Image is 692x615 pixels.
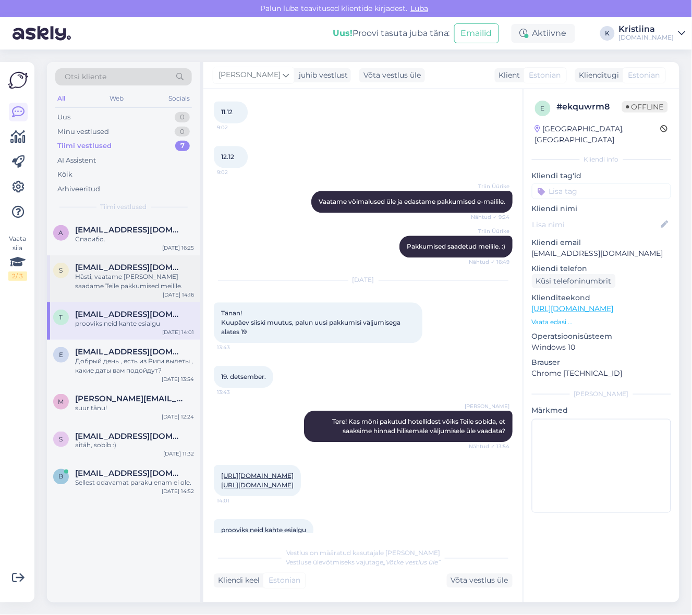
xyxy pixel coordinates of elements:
[532,357,671,368] p: Brauser
[532,342,671,353] p: Windows 10
[75,394,184,403] span: merle.joumees@mail.ee
[532,389,671,399] div: [PERSON_NAME]
[532,405,671,416] p: Märkmed
[295,70,348,81] div: juhib vestlust
[163,450,194,458] div: [DATE] 11:32
[218,69,281,81] span: [PERSON_NAME]
[75,356,194,375] div: Добрый день , есть из Риги вылеты , какие даты вам подойдут?
[75,347,184,356] span: eleshaaa@mail.ru
[628,70,660,81] span: Estonian
[532,183,671,199] input: Lisa tag
[286,549,440,557] span: Vestlus on määratud kasutajale [PERSON_NAME]
[162,328,194,336] div: [DATE] 14:01
[57,169,72,180] div: Kõik
[495,70,520,81] div: Klient
[57,184,100,194] div: Arhiveeritud
[75,310,184,319] span: tonnebrita@gmail.com
[217,344,256,352] span: 13:43
[217,389,256,397] span: 13:43
[470,183,509,191] span: Triin Üürike
[217,497,256,505] span: 14:01
[59,473,64,481] span: b
[221,373,266,381] span: 19. detsember.
[332,418,507,435] span: Tere! Kas mõni pakutud hotellidest võiks Teile sobida, et saaksime hinnad hilisemale väljumisele ...
[535,124,661,145] div: [GEOGRAPHIC_DATA], [GEOGRAPHIC_DATA]
[59,313,63,321] span: t
[532,274,616,288] div: Küsi telefoninumbrit
[319,198,505,206] span: Vaatame võimalused üle ja edastame pakkumised e-mailile.
[333,27,450,40] div: Proovi tasuta juba täna:
[162,488,194,496] div: [DATE] 14:52
[175,127,190,137] div: 0
[221,472,294,480] a: [URL][DOMAIN_NAME]
[75,319,194,328] div: prooviks neid kahte esialgu
[75,403,194,413] div: suur tänu!
[55,92,67,105] div: All
[163,291,194,299] div: [DATE] 14:16
[217,124,256,132] span: 9:02
[75,235,194,244] div: Спасибо.
[162,413,194,421] div: [DATE] 12:24
[407,243,505,251] span: Pakkumised saadetud meilile. :)
[59,435,63,443] span: s
[221,153,234,161] span: 12.12
[532,248,671,259] p: [EMAIL_ADDRESS][DOMAIN_NAME]
[557,101,622,113] div: # ekquwrm8
[8,272,27,281] div: 2 / 3
[532,155,671,164] div: Kliendi info
[57,112,70,122] div: Uus
[57,155,96,166] div: AI Assistent
[532,170,671,181] p: Kliendi tag'id
[8,234,27,281] div: Vaata siia
[8,70,28,90] img: Askly Logo
[447,574,513,588] div: Võta vestlus üle
[57,141,112,151] div: Tiimi vestlused
[575,70,620,81] div: Klienditugi
[408,4,432,13] span: Luba
[221,482,294,489] a: [URL][DOMAIN_NAME]
[75,225,184,235] span: alla.stepanowa@gmail.com
[108,92,126,105] div: Web
[75,441,194,450] div: aitäh, sobib :)
[59,229,64,237] span: a
[619,33,674,42] div: [DOMAIN_NAME]
[512,24,575,43] div: Aktiivne
[162,375,194,383] div: [DATE] 13:54
[622,101,668,113] span: Offline
[175,141,190,151] div: 7
[269,575,300,586] span: Estonian
[532,331,671,342] p: Operatsioonisüsteem
[286,559,441,567] span: Vestluse ülevõtmiseks vajutage
[57,127,109,137] div: Minu vestlused
[469,443,509,451] span: Nähtud ✓ 13:54
[75,478,194,488] div: Sellest odavamat paraku enam ei ole.
[214,276,513,285] div: [DATE]
[532,219,659,230] input: Lisa nimi
[529,70,561,81] span: Estonian
[221,310,402,336] span: Tänan! Kuupäev siiski muutus, palun uusi pakkumisi väljumisega alates 19
[532,237,671,248] p: Kliendi email
[59,266,63,274] span: s
[162,244,194,252] div: [DATE] 16:25
[101,202,147,212] span: Tiimi vestlused
[532,263,671,274] p: Kliendi telefon
[619,25,686,42] a: Kristiina[DOMAIN_NAME]
[532,203,671,214] p: Kliendi nimi
[58,398,64,405] span: m
[214,575,260,586] div: Kliendi keel
[532,292,671,303] p: Klienditeekond
[600,26,615,41] div: K
[359,68,425,82] div: Võta vestlus üle
[465,403,509,411] span: [PERSON_NAME]
[75,263,184,272] span: schyts@gmail.com
[75,469,184,478] span: bia.debora135@gmail.com
[470,214,509,222] span: Nähtud ✓ 9:24
[541,104,545,112] span: e
[59,351,63,359] span: e
[65,71,106,82] span: Otsi kliente
[619,25,674,33] div: Kristiina
[221,108,233,116] span: 11.12
[75,432,184,441] span: synneroos@gmail.com
[470,228,509,236] span: Triin Üürike
[217,169,256,177] span: 9:02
